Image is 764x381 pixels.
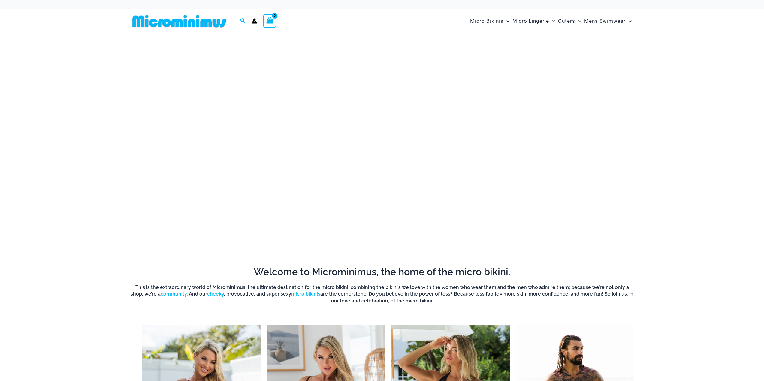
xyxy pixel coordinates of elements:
[549,13,555,29] span: Menu Toggle
[207,291,224,297] a: cheeky
[557,12,583,30] a: OutersMenu ToggleMenu Toggle
[161,291,187,297] a: community
[558,13,575,29] span: Outers
[626,13,632,29] span: Menu Toggle
[130,266,634,278] h2: Welcome to Microminimus, the home of the micro bikini.
[240,17,246,25] a: Search icon link
[512,13,549,29] span: Micro Lingerie
[252,18,257,24] a: Account icon link
[291,291,320,297] a: micro bikinis
[130,14,229,28] img: MM SHOP LOGO FLAT
[584,13,626,29] span: Mens Swimwear
[503,13,509,29] span: Menu Toggle
[583,12,633,30] a: Mens SwimwearMenu ToggleMenu Toggle
[470,13,503,29] span: Micro Bikinis
[130,284,634,304] h6: This is the extraordinary world of Microminimus, the ultimate destination for the micro bikini, c...
[469,12,511,30] a: Micro BikinisMenu ToggleMenu Toggle
[468,11,634,31] nav: Site Navigation
[575,13,581,29] span: Menu Toggle
[511,12,557,30] a: Micro LingerieMenu ToggleMenu Toggle
[263,14,277,28] a: View Shopping Cart, empty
